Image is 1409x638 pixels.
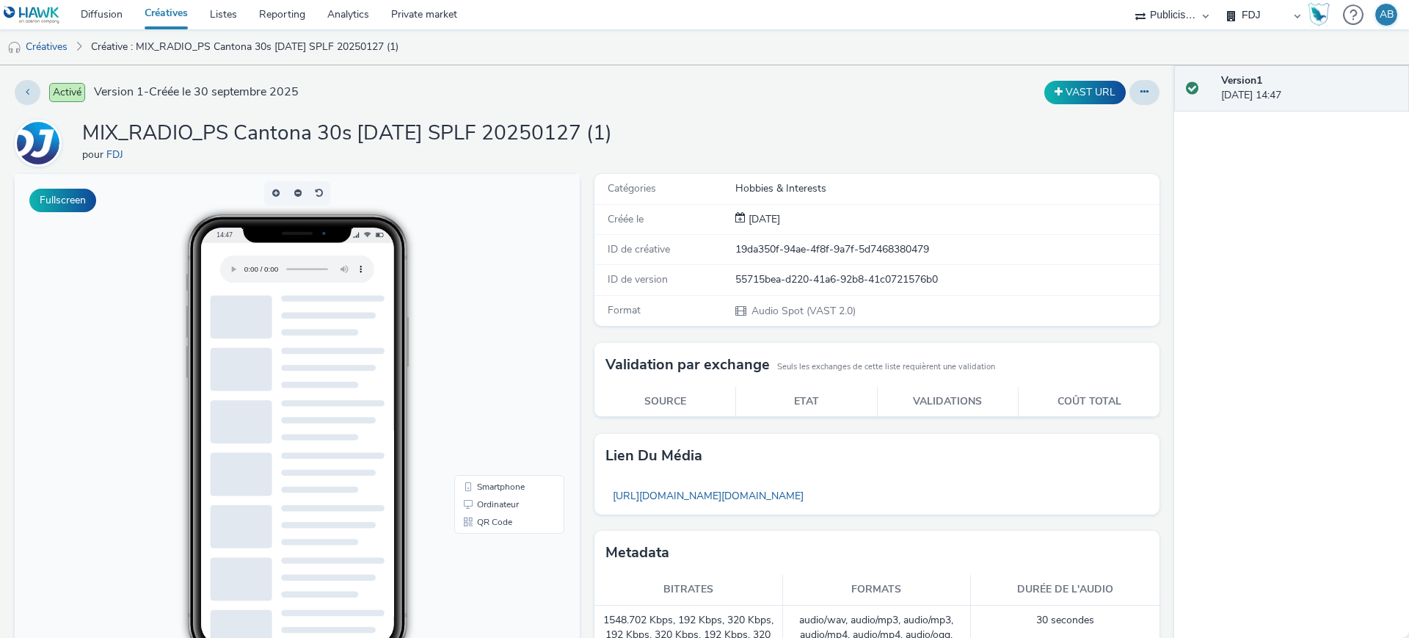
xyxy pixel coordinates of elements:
[82,120,612,148] h1: MIX_RADIO_PS Cantona 30s [DATE] SPLF 20250127 (1)
[605,445,702,467] h3: Lien du média
[605,354,770,376] h3: Validation par exchange
[1221,73,1262,87] strong: Version 1
[777,361,995,373] small: Seuls les exchanges de cette liste requièrent une validation
[29,189,96,212] button: Fullscreen
[735,272,1158,287] div: 55715bea-d220-41a6-92b8-41c0721576b0
[594,575,783,605] th: Bitrates
[750,304,856,318] span: Audio Spot (VAST 2.0)
[443,322,547,339] li: Ordinateur
[1044,81,1126,104] button: VAST URL
[608,272,668,286] span: ID de version
[877,387,1019,417] th: Validations
[1221,73,1397,104] div: [DATE] 14:47
[82,148,106,162] span: pour
[608,242,670,256] span: ID de créative
[1019,387,1160,417] th: Coût total
[94,84,299,101] span: Version 1 - Créée le 30 septembre 2025
[4,6,60,24] img: undefined Logo
[736,387,878,417] th: Etat
[735,242,1158,257] div: 19da350f-94ae-4f8f-9a7f-5d7468380479
[462,308,510,317] span: Smartphone
[783,575,972,605] th: Formats
[1041,81,1129,104] div: Dupliquer la créative en un VAST URL
[605,482,811,510] a: [URL][DOMAIN_NAME][DOMAIN_NAME]
[735,181,1158,196] div: Hobbies & Interests
[202,57,218,65] span: 14:47
[462,326,504,335] span: Ordinateur
[605,542,669,564] h3: Metadata
[7,40,22,55] img: audio
[49,83,85,102] span: Activé
[1308,3,1330,26] img: Hawk Academy
[971,575,1159,605] th: Durée de l'audio
[608,181,656,195] span: Catégories
[84,29,406,65] a: Créative : MIX_RADIO_PS Cantona 30s [DATE] SPLF 20250127 (1)
[106,148,129,162] a: FDJ
[746,212,780,226] span: [DATE]
[443,304,547,322] li: Smartphone
[1380,4,1394,26] div: AB
[608,303,641,317] span: Format
[15,136,68,150] a: FDJ
[462,344,498,352] span: QR Code
[1308,3,1336,26] a: Hawk Academy
[746,212,780,227] div: Création 30 septembre 2025, 14:47
[443,339,547,357] li: QR Code
[594,387,736,417] th: Source
[17,122,59,164] img: FDJ
[608,212,644,226] span: Créée le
